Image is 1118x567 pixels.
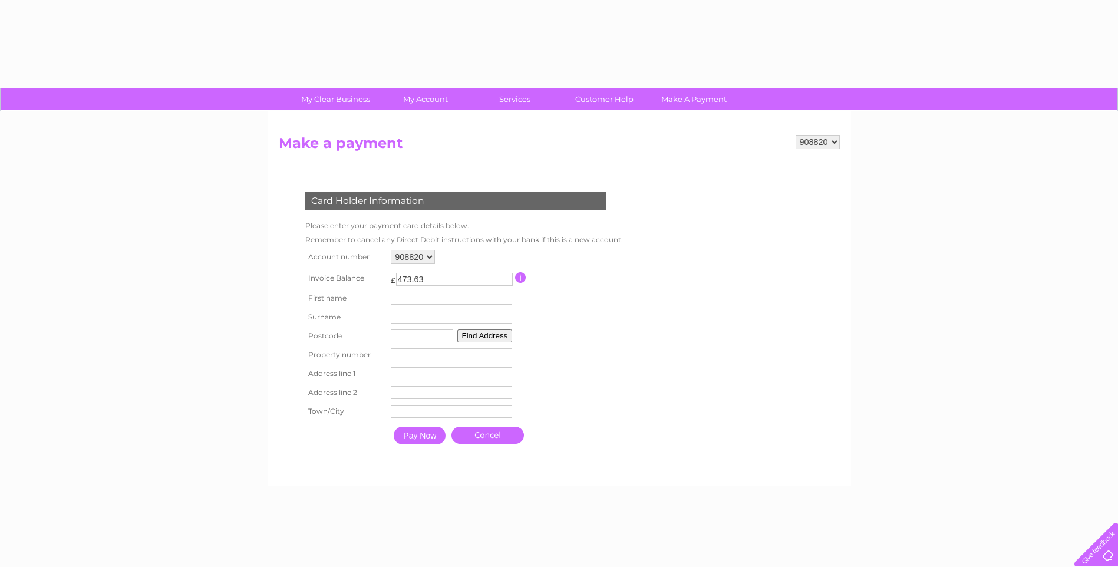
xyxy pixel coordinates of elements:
th: Surname [302,308,388,327]
th: Property number [302,345,388,364]
a: Customer Help [556,88,653,110]
div: Card Holder Information [305,192,606,210]
a: Cancel [451,427,524,444]
input: Information [515,272,526,283]
th: Address line 1 [302,364,388,383]
th: Invoice Balance [302,267,388,289]
td: Please enter your payment card details below. [302,219,626,233]
a: Services [466,88,563,110]
h2: Make a payment [279,135,840,157]
a: Make A Payment [645,88,743,110]
td: Remember to cancel any Direct Debit instructions with your bank if this is a new account. [302,233,626,247]
a: My Account [377,88,474,110]
th: Account number [302,247,388,267]
th: Town/City [302,402,388,421]
input: Pay Now [394,427,446,444]
th: Address line 2 [302,383,388,402]
th: Postcode [302,327,388,345]
td: £ [391,270,395,285]
th: First name [302,289,388,308]
a: My Clear Business [287,88,384,110]
button: Find Address [457,329,513,342]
